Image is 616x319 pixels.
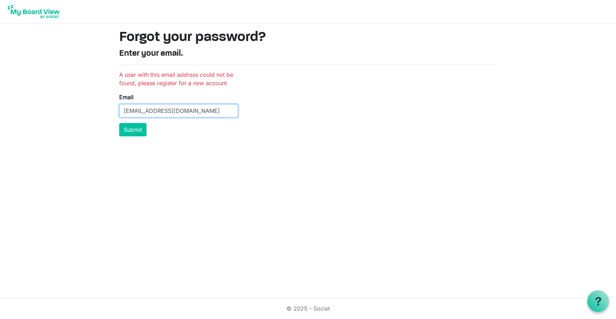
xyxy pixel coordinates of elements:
[6,3,62,20] img: My Board View Logo
[119,93,134,101] label: Email
[119,49,497,59] h4: Enter your email.
[286,305,330,312] a: © 2025 - Societ
[119,123,147,136] button: Submit
[119,29,497,46] h1: Forgot your password?
[119,70,238,87] li: A user with this email address could not be found, please register for a new account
